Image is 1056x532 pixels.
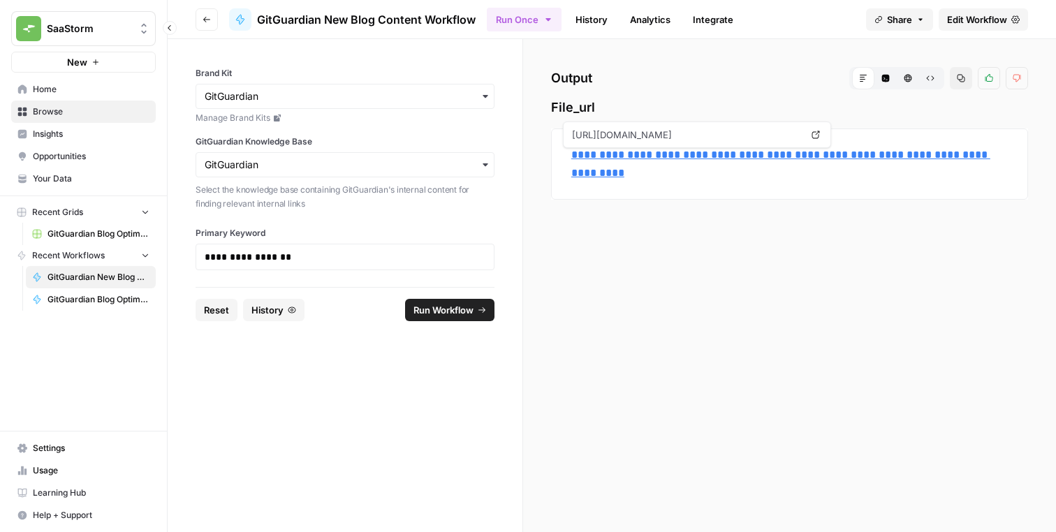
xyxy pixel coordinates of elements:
[47,293,149,306] span: GitGuardian Blog Optimisation Workflow
[47,271,149,283] span: GitGuardian New Blog Content Workflow
[243,299,305,321] button: History
[196,227,494,239] label: Primary Keyword
[33,509,149,522] span: Help + Support
[33,464,149,477] span: Usage
[204,303,229,317] span: Reset
[887,13,912,27] span: Share
[684,8,742,31] a: Integrate
[567,8,616,31] a: History
[26,266,156,288] a: GitGuardian New Blog Content Workflow
[11,459,156,482] a: Usage
[196,67,494,80] label: Brand Kit
[551,98,1028,117] span: File_url
[26,288,156,311] a: GitGuardian Blog Optimisation Workflow
[251,303,284,317] span: History
[405,299,494,321] button: Run Workflow
[11,437,156,459] a: Settings
[67,55,87,69] span: New
[413,303,474,317] span: Run Workflow
[32,206,83,219] span: Recent Grids
[551,67,1028,89] h2: Output
[26,223,156,245] a: GitGuardian Blog Optimisation
[939,8,1028,31] a: Edit Workflow
[11,11,156,46] button: Workspace: SaaStorm
[33,83,149,96] span: Home
[569,122,804,147] span: [URL][DOMAIN_NAME]
[11,245,156,266] button: Recent Workflows
[205,158,485,172] input: GitGuardian
[11,145,156,168] a: Opportunities
[11,101,156,123] a: Browse
[47,22,131,36] span: SaaStorm
[11,123,156,145] a: Insights
[33,128,149,140] span: Insights
[33,442,149,455] span: Settings
[11,482,156,504] a: Learning Hub
[196,183,494,210] p: Select the knowledge base containing GitGuardian's internal content for finding relevant internal...
[11,52,156,73] button: New
[33,172,149,185] span: Your Data
[487,8,562,31] button: Run Once
[947,13,1007,27] span: Edit Workflow
[196,299,237,321] button: Reset
[11,168,156,190] a: Your Data
[205,89,485,103] input: GitGuardian
[47,228,149,240] span: GitGuardian Blog Optimisation
[33,105,149,118] span: Browse
[32,249,105,262] span: Recent Workflows
[33,150,149,163] span: Opportunities
[16,16,41,41] img: SaaStorm Logo
[229,8,476,31] a: GitGuardian New Blog Content Workflow
[622,8,679,31] a: Analytics
[33,487,149,499] span: Learning Hub
[11,504,156,526] button: Help + Support
[866,8,933,31] button: Share
[11,78,156,101] a: Home
[196,112,494,124] a: Manage Brand Kits
[257,11,476,28] span: GitGuardian New Blog Content Workflow
[11,202,156,223] button: Recent Grids
[196,135,494,148] label: GitGuardian Knowledge Base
